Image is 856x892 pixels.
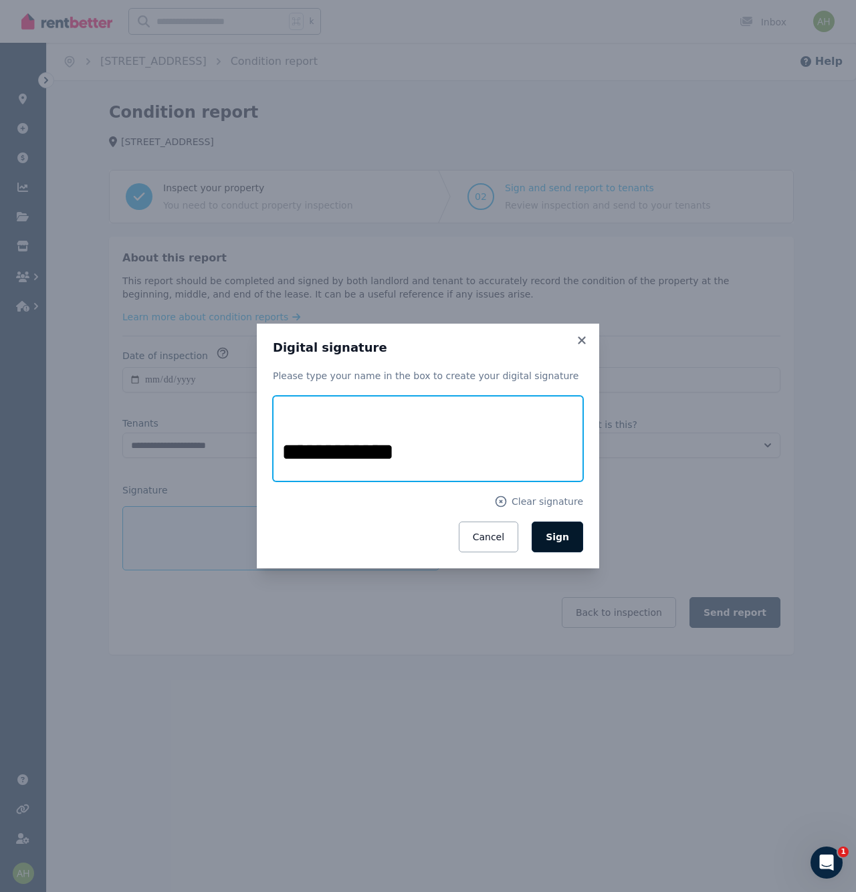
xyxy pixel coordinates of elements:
[273,340,583,356] h3: Digital signature
[512,495,583,508] span: Clear signature
[459,522,518,552] button: Cancel
[546,532,569,542] span: Sign
[532,522,583,552] button: Sign
[273,369,583,382] p: Please type your name in the box to create your digital signature
[838,847,849,857] span: 1
[811,847,843,879] iframe: Intercom live chat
